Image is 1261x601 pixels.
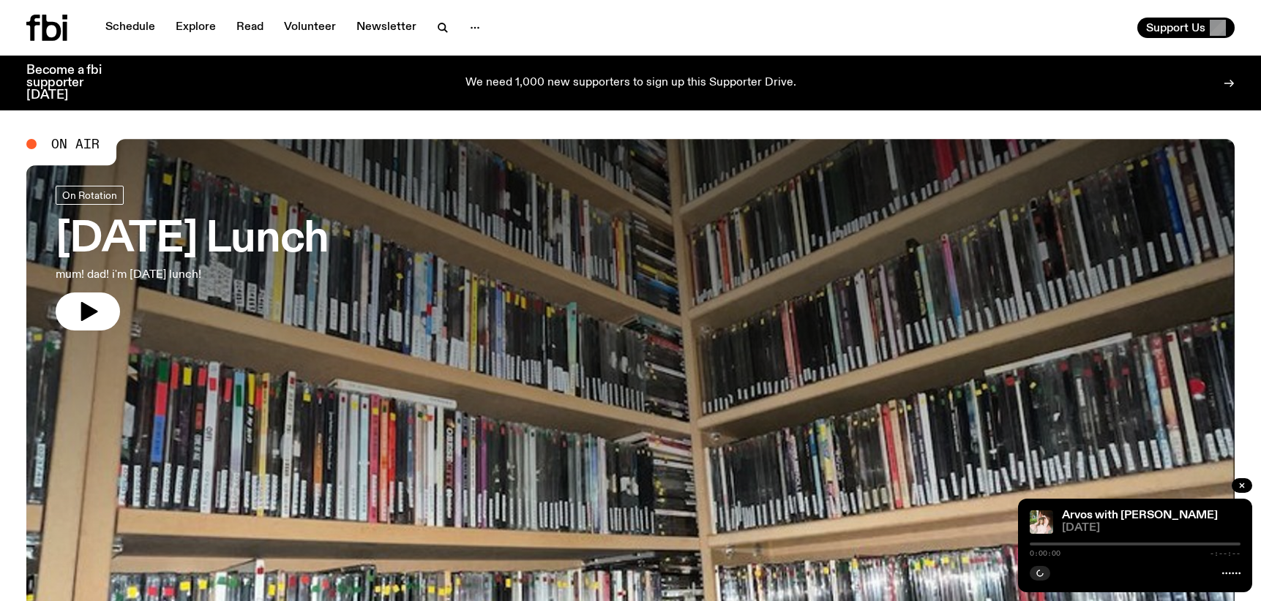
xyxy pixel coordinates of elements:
[51,137,100,151] span: On Air
[1146,21,1205,34] span: Support Us
[1030,510,1053,534] img: Maleeka stands outside on a balcony. She is looking at the camera with a serious expression, and ...
[56,219,329,260] h3: [DATE] Lunch
[167,18,225,38] a: Explore
[465,77,796,90] p: We need 1,000 new supporters to sign up this Supporter Drive.
[1062,523,1241,534] span: [DATE]
[97,18,164,38] a: Schedule
[275,18,345,38] a: Volunteer
[26,64,120,102] h3: Become a fbi supporter [DATE]
[1210,550,1241,557] span: -:--:--
[228,18,272,38] a: Read
[1062,510,1218,521] a: Arvos with [PERSON_NAME]
[1030,550,1060,557] span: 0:00:00
[56,186,329,330] a: [DATE] Lunchmum! dad! i'm [DATE] lunch!
[56,266,329,284] p: mum! dad! i'm [DATE] lunch!
[56,186,124,205] a: On Rotation
[1137,18,1235,38] button: Support Us
[348,18,425,38] a: Newsletter
[62,189,117,200] span: On Rotation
